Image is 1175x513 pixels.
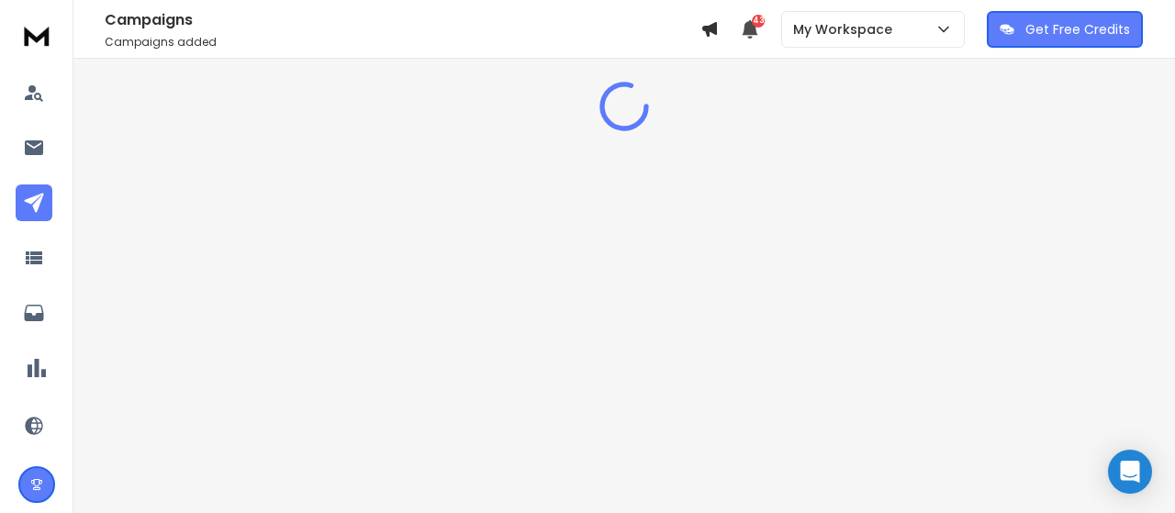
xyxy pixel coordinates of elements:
img: logo [18,18,55,52]
div: Open Intercom Messenger [1108,450,1152,494]
h1: Campaigns [105,9,700,31]
p: Get Free Credits [1025,20,1130,39]
span: 43 [752,15,765,28]
p: My Workspace [793,20,900,39]
button: Get Free Credits [987,11,1143,48]
p: Campaigns added [105,35,700,50]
